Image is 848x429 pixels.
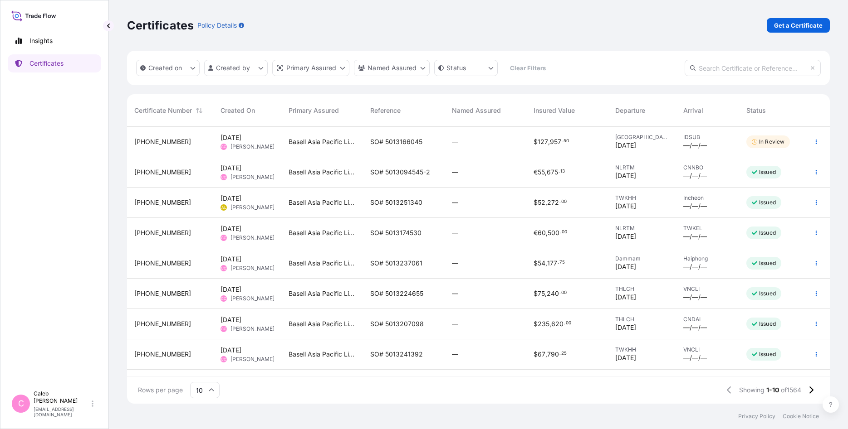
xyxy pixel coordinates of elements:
[370,198,422,207] span: SO# 5013251340
[683,141,707,150] span: —/—/—
[615,346,669,353] span: TWKHH
[566,322,571,325] span: 00
[538,169,545,175] span: 55
[559,200,561,203] span: .
[452,350,458,359] span: —
[739,386,765,395] span: Showing
[548,139,550,145] span: ,
[759,260,776,267] p: Issued
[564,140,569,143] span: 50
[615,106,645,115] span: Departure
[559,261,565,264] span: 75
[8,54,101,72] a: Certificates
[134,106,192,115] span: Certificate Number
[452,259,458,268] span: —
[547,169,558,175] span: 675
[370,289,423,298] span: SO# 5013224655
[286,63,336,72] p: Primary Assured
[534,106,575,115] span: Insured Value
[534,139,538,145] span: $
[452,319,458,328] span: —
[547,351,559,357] span: 790
[230,295,274,302] span: [PERSON_NAME]
[221,203,226,212] span: AL
[683,225,732,232] span: TWKEL
[204,60,268,76] button: createdBy Filter options
[452,289,458,298] span: —
[230,265,274,272] span: [PERSON_NAME]
[127,18,194,33] p: Certificates
[538,290,545,297] span: 75
[547,290,559,297] span: 240
[759,229,776,236] p: Issued
[502,61,553,75] button: Clear Filters
[683,171,707,180] span: —/—/—
[221,224,241,233] span: [DATE]
[545,199,547,206] span: ,
[434,60,498,76] button: certificateStatus Filter options
[551,321,564,327] span: 620
[230,174,274,181] span: [PERSON_NAME]
[738,413,775,420] a: Privacy Policy
[134,350,191,359] span: [PHONE_NUMBER]
[766,386,779,395] span: 1-10
[230,143,274,150] span: [PERSON_NAME]
[759,138,784,145] p: In Review
[746,106,766,115] span: Status
[289,319,356,328] span: Basell Asia Pacific Limited
[615,202,636,211] span: [DATE]
[538,230,546,236] span: 60
[683,255,732,262] span: Haiphong
[221,194,241,203] span: [DATE]
[289,350,356,359] span: Basell Asia Pacific Limited
[561,352,567,355] span: 25
[18,399,24,408] span: C
[683,106,703,115] span: Arrival
[548,230,559,236] span: 500
[538,351,545,357] span: 67
[615,262,636,271] span: [DATE]
[289,259,356,268] span: Basell Asia Pacific Limited
[683,164,732,171] span: CNNBO
[136,60,200,76] button: createdOn Filter options
[221,346,241,355] span: [DATE]
[550,139,561,145] span: 957
[683,232,707,241] span: —/—/—
[446,63,466,72] p: Status
[221,173,226,182] span: CC
[560,170,565,173] span: 13
[759,199,776,206] p: Issued
[34,406,90,417] p: [EMAIL_ADDRESS][DOMAIN_NAME]
[683,346,732,353] span: VNCLI
[767,18,830,33] a: Get a Certificate
[272,60,349,76] button: distributor Filter options
[221,142,226,151] span: CC
[759,320,776,328] p: Issued
[368,63,417,72] p: Named Assured
[452,198,458,207] span: —
[452,106,501,115] span: Named Assured
[221,133,241,142] span: [DATE]
[230,204,274,211] span: [PERSON_NAME]
[559,291,561,294] span: .
[546,230,548,236] span: ,
[289,168,356,177] span: Basell Asia Pacific Limited
[615,353,636,362] span: [DATE]
[683,316,732,323] span: CNDAL
[452,228,458,237] span: —
[559,170,560,173] span: .
[774,21,823,30] p: Get a Certificate
[370,168,430,177] span: SO# 5013094545-2
[534,230,538,236] span: €
[221,285,241,294] span: [DATE]
[683,285,732,293] span: VNCLI
[683,202,707,211] span: —/—/—
[510,63,546,72] p: Clear Filters
[370,350,423,359] span: SO# 5013241392
[545,351,547,357] span: ,
[138,386,183,395] span: Rows per page
[221,355,226,364] span: CC
[29,59,64,68] p: Certificates
[561,291,567,294] span: 00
